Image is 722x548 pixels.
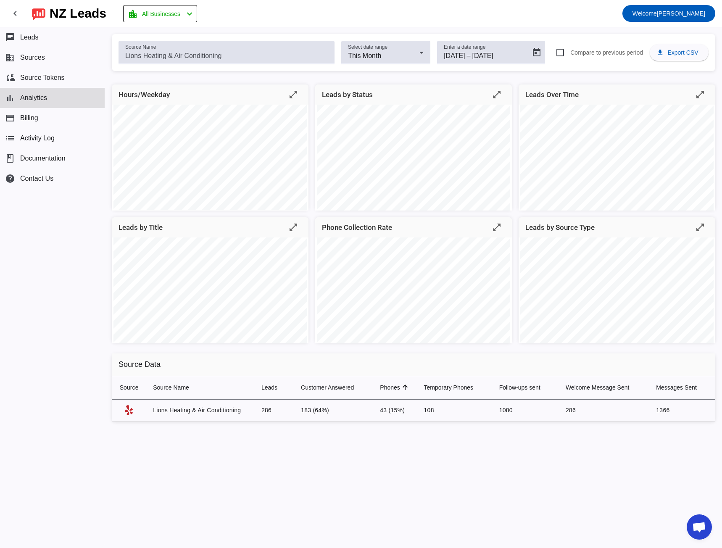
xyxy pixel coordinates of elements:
[5,32,15,42] mat-icon: chat
[20,155,66,162] span: Documentation
[288,222,298,232] mat-icon: open_in_full
[467,51,471,61] span: –
[20,114,38,122] span: Billing
[128,9,138,19] mat-icon: location_city
[123,5,197,22] button: All Businesses
[32,6,45,21] img: logo
[566,383,629,392] div: Welcome Message Sent
[687,514,712,540] a: Open chat
[492,222,502,232] mat-icon: open_in_full
[5,53,15,63] mat-icon: business
[472,51,512,61] input: End date
[301,383,366,392] div: Customer Answered
[348,52,381,59] span: This Month
[380,383,410,392] div: Phones
[373,400,417,422] td: 43 (15%)
[261,383,277,392] div: Leads
[301,383,354,392] div: Customer Answered
[444,51,465,61] input: Start date
[20,74,65,82] span: Source Tokens
[153,383,189,392] div: Source Name
[424,383,474,392] div: Temporary Phones
[622,5,715,22] button: Welcome[PERSON_NAME]
[10,8,20,18] mat-icon: chevron_left
[261,383,287,392] div: Leads
[20,54,45,61] span: Sources
[125,45,156,50] mat-label: Source Name
[255,400,294,422] td: 286
[5,153,15,163] span: book
[656,383,709,392] div: Messages Sent
[695,90,705,100] mat-icon: open_in_full
[566,383,643,392] div: Welcome Message Sent
[20,134,55,142] span: Activity Log
[146,400,255,422] td: Lions Heating & Air Conditioning
[525,89,579,100] mat-card-title: Leads Over Time
[288,90,298,100] mat-icon: open_in_full
[112,353,715,376] h2: Source Data
[528,44,545,61] button: Open calendar
[20,34,39,41] span: Leads
[112,376,146,400] th: Source
[294,400,373,422] td: 183 (64%)
[570,49,643,56] span: Compare to previous period
[322,89,373,100] mat-card-title: Leads by Status
[153,383,248,392] div: Source Name
[184,9,195,19] mat-icon: chevron_left
[380,383,400,392] div: Phones
[492,90,502,100] mat-icon: open_in_full
[656,383,697,392] div: Messages Sent
[125,51,328,61] input: Lions Heating & Air Conditioning
[493,400,559,422] td: 1080
[559,400,649,422] td: 286
[119,89,170,100] mat-card-title: Hours/Weekday
[695,222,705,232] mat-icon: open_in_full
[322,221,392,233] mat-card-title: Phone Collection Rate
[142,8,180,20] span: All Businesses
[5,133,15,143] mat-icon: list
[20,175,53,182] span: Contact Us
[20,94,47,102] span: Analytics
[632,10,657,17] span: Welcome
[667,49,698,56] span: Export CSV
[499,383,552,392] div: Follow-ups sent
[50,8,106,19] div: NZ Leads
[5,174,15,184] mat-icon: help
[656,49,664,56] mat-icon: download
[119,221,163,233] mat-card-title: Leads by Title
[424,383,486,392] div: Temporary Phones
[124,405,134,415] mat-icon: Yelp
[499,383,540,392] div: Follow-ups sent
[632,8,705,19] span: [PERSON_NAME]
[5,93,15,103] mat-icon: bar_chart
[444,45,485,50] mat-label: Enter a date range
[5,113,15,123] mat-icon: payment
[417,400,493,422] td: 108
[650,44,709,61] button: Export CSV
[348,45,387,50] mat-label: Select date range
[525,221,595,233] mat-card-title: Leads by Source Type
[5,73,15,83] mat-icon: cloud_sync
[649,400,715,422] td: 1366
